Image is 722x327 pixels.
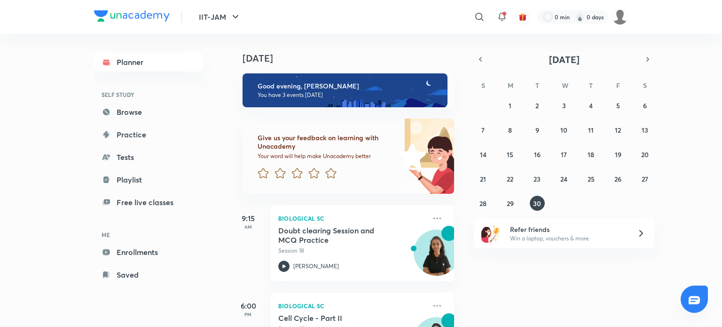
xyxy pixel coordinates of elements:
[557,98,572,113] button: September 3, 2025
[229,311,267,317] p: PM
[637,147,652,162] button: September 20, 2025
[562,101,566,110] abbr: September 3, 2025
[611,98,626,113] button: September 5, 2025
[480,175,486,183] abbr: September 21, 2025
[502,122,518,137] button: September 8, 2025
[535,126,539,135] abbr: September 9, 2025
[229,213,267,224] h5: 9:15
[611,147,626,162] button: September 19, 2025
[615,150,621,159] abbr: September 19, 2025
[293,262,339,271] p: [PERSON_NAME]
[487,53,641,66] button: [DATE]
[549,53,580,66] span: [DATE]
[583,171,598,186] button: September 25, 2025
[94,243,203,262] a: Enrollments
[507,199,514,208] abbr: September 29, 2025
[560,175,567,183] abbr: September 24, 2025
[616,81,620,90] abbr: Friday
[583,147,598,162] button: September 18, 2025
[637,171,652,186] button: September 27, 2025
[507,150,513,159] abbr: September 15, 2025
[94,125,203,144] a: Practice
[561,150,567,159] abbr: September 17, 2025
[278,313,395,323] h5: Cell Cycle - Part II
[258,134,395,151] h6: Give us your feedback on learning with Unacademy
[476,147,491,162] button: September 14, 2025
[479,199,487,208] abbr: September 28, 2025
[643,101,647,110] abbr: September 6, 2025
[94,53,203,72] a: Planner
[589,101,593,110] abbr: September 4, 2025
[481,81,485,90] abbr: Sunday
[557,122,572,137] button: September 10, 2025
[229,300,267,311] h5: 6:00
[278,247,426,255] p: Session 18
[94,87,203,103] h6: SELF STUDY
[508,81,513,90] abbr: Monday
[278,213,426,224] p: Biological Sc
[509,101,511,110] abbr: September 1, 2025
[94,227,203,243] h6: ME
[589,81,593,90] abbr: Thursday
[510,224,626,234] h6: Refer friends
[507,175,513,183] abbr: September 22, 2025
[612,9,628,25] img: Sam VC
[481,126,485,135] abbr: September 7, 2025
[366,119,454,194] img: feedback_image
[557,171,572,186] button: September 24, 2025
[530,122,545,137] button: September 9, 2025
[643,81,647,90] abbr: Saturday
[278,300,426,311] p: Biological Sc
[94,103,203,121] a: Browse
[583,122,598,137] button: September 11, 2025
[535,81,539,90] abbr: Tuesday
[94,193,203,212] a: Free live classes
[534,175,541,183] abbr: September 23, 2025
[557,147,572,162] button: September 17, 2025
[588,175,595,183] abbr: September 25, 2025
[533,199,541,208] abbr: September 30, 2025
[611,122,626,137] button: September 12, 2025
[258,82,439,90] h6: Good evening, [PERSON_NAME]
[642,175,648,183] abbr: September 27, 2025
[476,171,491,186] button: September 21, 2025
[616,101,620,110] abbr: September 5, 2025
[642,126,648,135] abbr: September 13, 2025
[510,234,626,243] p: Win a laptop, vouchers & more
[258,152,395,160] p: Your word will help make Unacademy better
[535,101,539,110] abbr: September 2, 2025
[515,9,530,24] button: avatar
[562,81,568,90] abbr: Wednesday
[637,122,652,137] button: September 13, 2025
[641,150,649,159] abbr: September 20, 2025
[243,73,447,107] img: evening
[560,126,567,135] abbr: September 10, 2025
[614,175,621,183] abbr: September 26, 2025
[243,53,463,64] h4: [DATE]
[94,170,203,189] a: Playlist
[414,235,459,280] img: Avatar
[530,98,545,113] button: September 2, 2025
[94,265,203,284] a: Saved
[502,196,518,211] button: September 29, 2025
[502,147,518,162] button: September 15, 2025
[583,98,598,113] button: September 4, 2025
[508,126,512,135] abbr: September 8, 2025
[258,91,439,99] p: You have 3 events [DATE]
[94,10,170,24] a: Company Logo
[94,148,203,167] a: Tests
[476,196,491,211] button: September 28, 2025
[481,224,500,243] img: referral
[94,10,170,22] img: Company Logo
[615,126,621,135] abbr: September 12, 2025
[588,126,594,135] abbr: September 11, 2025
[480,150,487,159] abbr: September 14, 2025
[476,122,491,137] button: September 7, 2025
[193,8,247,26] button: IIT-JAM
[278,226,395,245] h5: Doubt clearing Session and MCQ Practice
[530,171,545,186] button: September 23, 2025
[637,98,652,113] button: September 6, 2025
[229,224,267,230] p: AM
[530,196,545,211] button: September 30, 2025
[518,13,527,21] img: avatar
